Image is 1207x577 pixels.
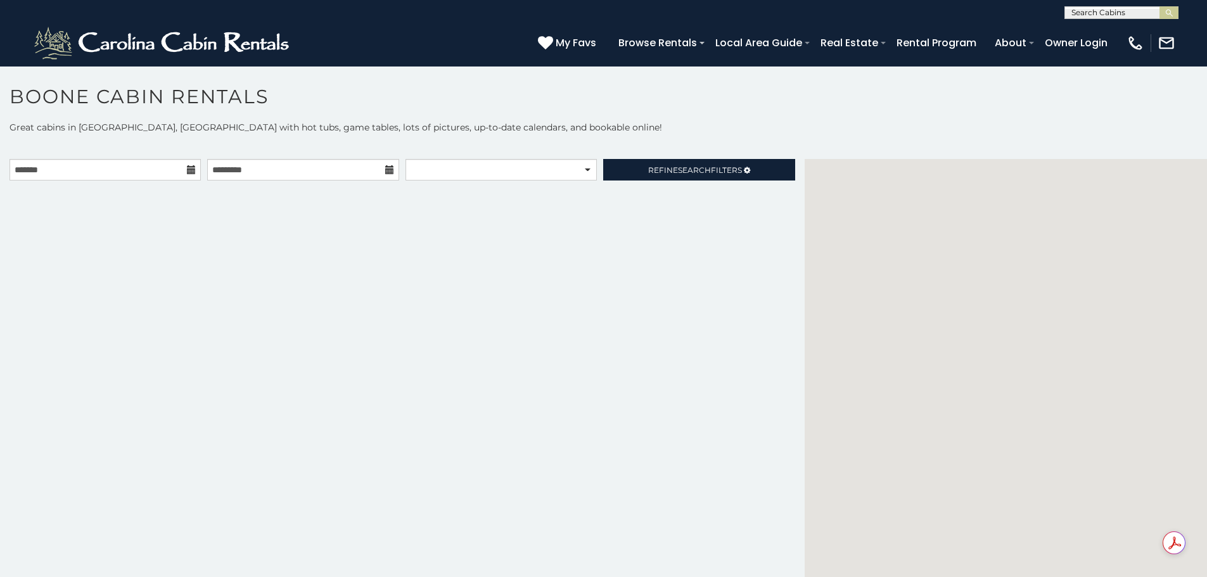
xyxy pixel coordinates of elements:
[1127,34,1144,52] img: phone-regular-white.png
[556,35,596,51] span: My Favs
[603,159,795,181] a: RefineSearchFilters
[1038,32,1114,54] a: Owner Login
[538,35,599,51] a: My Favs
[32,24,295,62] img: White-1-2.png
[988,32,1033,54] a: About
[1158,34,1175,52] img: mail-regular-white.png
[678,165,711,175] span: Search
[648,165,742,175] span: Refine Filters
[709,32,808,54] a: Local Area Guide
[814,32,884,54] a: Real Estate
[612,32,703,54] a: Browse Rentals
[890,32,983,54] a: Rental Program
